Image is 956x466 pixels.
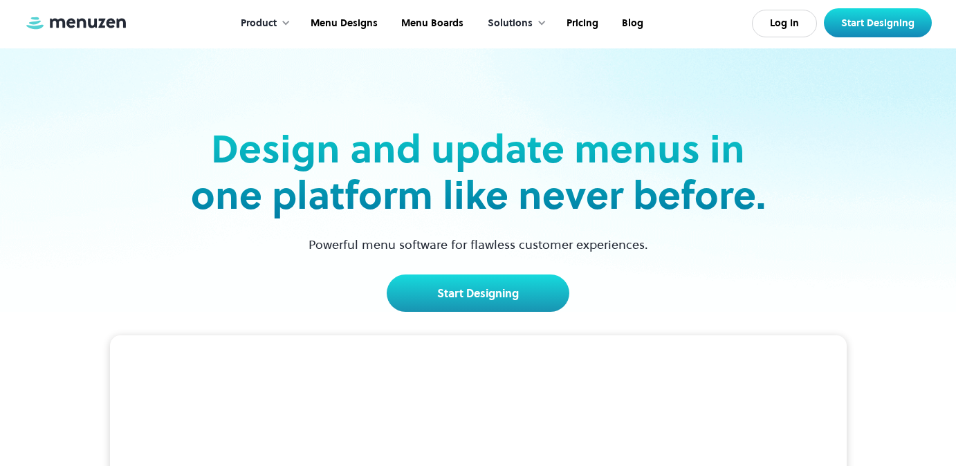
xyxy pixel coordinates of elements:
[824,8,932,37] a: Start Designing
[227,2,297,45] div: Product
[241,16,277,31] div: Product
[387,274,569,312] a: Start Designing
[488,16,533,31] div: Solutions
[752,10,817,37] a: Log In
[297,2,388,45] a: Menu Designs
[553,2,609,45] a: Pricing
[474,2,553,45] div: Solutions
[186,126,770,218] h2: Design and update menus in one platform like never before.
[609,2,654,45] a: Blog
[388,2,474,45] a: Menu Boards
[291,235,665,254] p: Powerful menu software for flawless customer experiences.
